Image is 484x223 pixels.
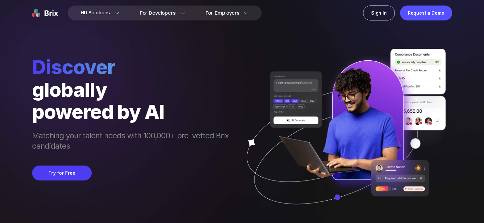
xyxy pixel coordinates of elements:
[32,130,235,153] span: Matching your talent needs with 100,000+ pre-vetted Brix candidates
[32,79,235,101] div: globally
[32,55,235,79] span: Discover
[32,166,92,180] button: Try for Free
[140,10,176,17] span: For Developers
[363,6,395,20] a: Sign In
[400,6,452,20] a: Request a Demo
[206,10,240,17] span: For Employers
[81,8,110,18] span: HR Solutions
[32,101,235,123] div: powered by AI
